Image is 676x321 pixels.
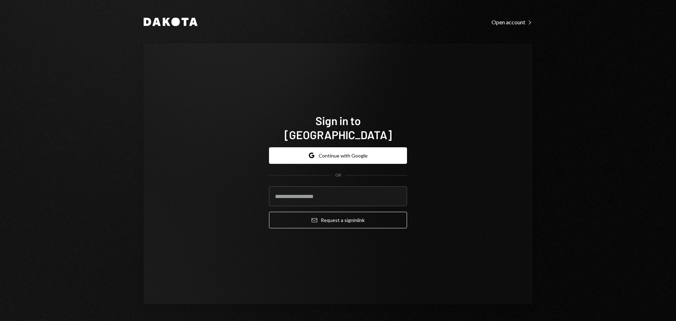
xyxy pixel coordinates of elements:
[335,172,341,178] div: OR
[269,147,407,164] button: Continue with Google
[269,212,407,228] button: Request a signinlink
[492,19,532,26] div: Open account
[269,113,407,142] h1: Sign in to [GEOGRAPHIC_DATA]
[492,18,532,26] a: Open account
